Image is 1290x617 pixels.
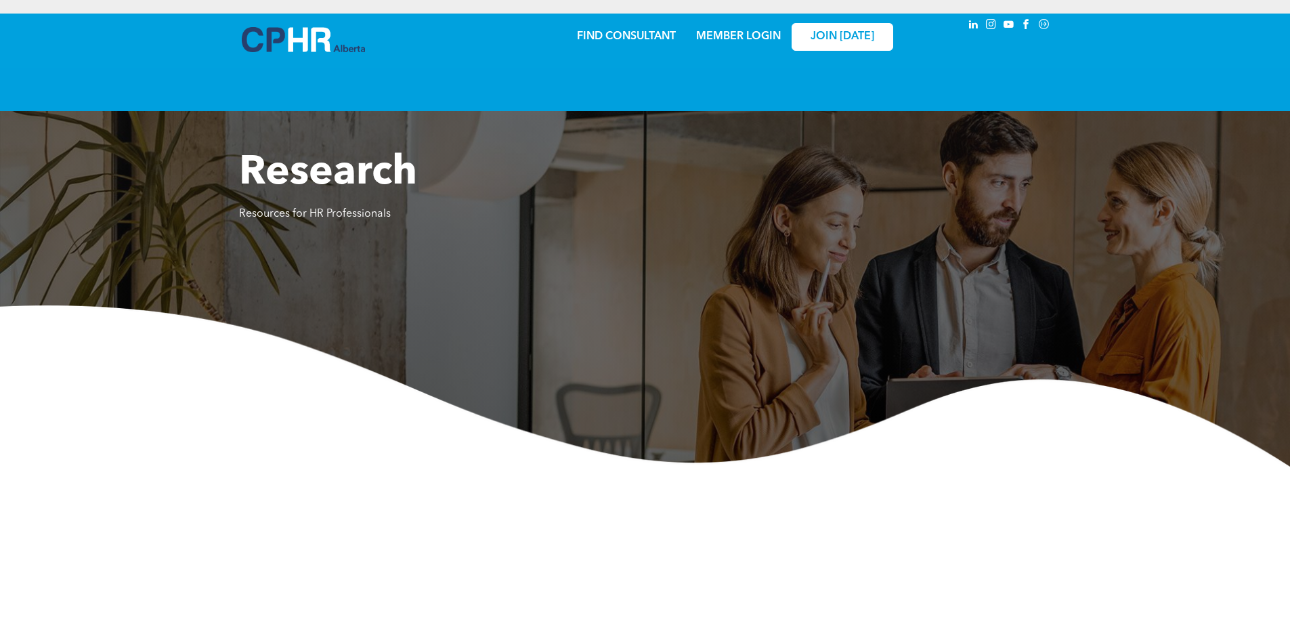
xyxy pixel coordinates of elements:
a: linkedin [966,17,981,35]
a: facebook [1019,17,1034,35]
span: Resources for HR Professionals [239,209,391,219]
a: Social network [1037,17,1052,35]
a: youtube [1002,17,1016,35]
a: JOIN [DATE] [792,23,893,51]
span: JOIN [DATE] [811,30,874,43]
a: instagram [984,17,999,35]
span: Research [239,153,417,194]
a: MEMBER LOGIN [696,31,781,42]
a: FIND CONSULTANT [577,31,676,42]
img: A blue and white logo for cp alberta [242,27,365,52]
